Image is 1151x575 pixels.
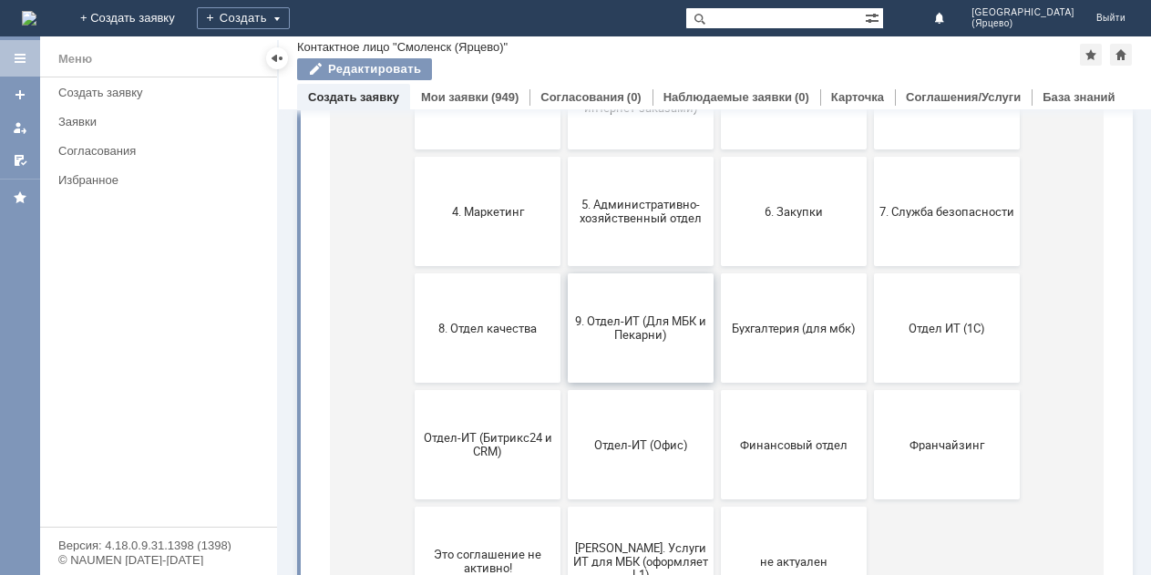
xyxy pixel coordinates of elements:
[258,252,393,293] span: 1 линия поддержки мбк (Проблемы с интернет-заказами)
[406,335,551,445] button: 6. Закупки
[5,146,35,175] a: Мои согласования
[411,383,546,396] span: 6. Закупки
[266,47,288,69] div: Скрыть меню
[1110,44,1132,66] div: Сделать домашней страницей
[971,18,1074,29] span: (Ярцево)
[795,90,809,104] div: (0)
[58,86,266,99] div: Создать заявку
[971,7,1074,18] span: [GEOGRAPHIC_DATA]
[559,335,704,445] button: 7. Служба безопасности
[51,108,273,136] a: Заявки
[411,499,546,513] span: Бухгалтерия (для мбк)
[559,452,704,561] button: Отдел ИТ (1С)
[406,452,551,561] button: Бухгалтерия (для мбк)
[421,90,488,104] a: Мои заявки
[58,554,259,566] div: © NAUMEN [DATE]-[DATE]
[58,115,266,128] div: Заявки
[99,219,245,328] button: 1 линия поддержки МБК
[105,499,240,513] span: 8. Отдел качества
[258,493,393,520] span: 9. Отдел-ИТ (Для МБК и Пекарни)
[297,40,508,54] div: Контактное лицо "Смоленск (Ярцево)"
[22,11,36,26] img: logo
[22,11,36,26] a: Перейти на домашнюю страницу
[220,81,584,115] input: Например, почта или справка
[220,45,584,63] label: Воспользуйтесь поиском
[58,539,259,551] div: Версия: 4.18.0.9.31.1398 (1398)
[1043,90,1115,104] a: База знаний
[105,383,240,396] span: 4. Маркетинг
[663,90,792,104] a: Наблюдаемые заявки
[252,335,398,445] button: 5. Административно-хозяйственный отдел
[252,219,398,328] button: 1 линия поддержки мбк (Проблемы с интернет-заказами)
[105,260,240,287] span: 1 линия поддержки МБК
[5,80,35,109] a: Создать заявку
[540,90,624,104] a: Согласования
[831,90,884,104] a: Карточка
[58,144,266,158] div: Согласования
[99,452,245,561] button: 8. Отдел качества
[406,219,551,328] button: 2. Контрольно-ревизионный отдел
[564,383,699,396] span: 7. Служба безопасности
[258,376,393,404] span: 5. Административно-хозяйственный отдел
[51,78,273,107] a: Создать заявку
[564,266,699,280] span: 3. Отдел логистики
[99,335,245,445] button: 4. Маркетинг
[5,113,35,142] a: Мои заявки
[58,173,246,187] div: Избранное
[564,499,699,513] span: Отдел ИТ (1С)
[197,7,290,29] div: Создать
[906,90,1021,104] a: Соглашения/Услуги
[865,8,883,26] span: Расширенный поиск
[491,90,519,104] div: (949)
[411,260,546,287] span: 2. Контрольно-ревизионный отдел
[51,137,273,165] a: Согласования
[627,90,642,104] div: (0)
[1080,44,1102,66] div: Добавить в избранное
[308,90,399,104] a: Создать заявку
[559,219,704,328] button: 3. Отдел логистики
[252,452,398,561] button: 9. Отдел-ИТ (Для МБК и Пекарни)
[15,182,788,200] header: Выберите тематику заявки
[58,48,92,70] div: Меню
